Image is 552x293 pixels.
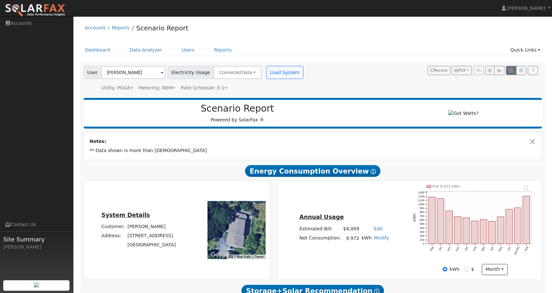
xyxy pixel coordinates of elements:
text: Sep [429,246,435,252]
td: Address: [100,231,126,240]
button: Keyboard shortcuts [228,254,233,259]
rect: onclick="" [446,211,452,244]
a: Reports [112,25,130,30]
text: Oct [438,246,443,251]
rect: onclick="" [489,222,496,244]
text: Mar [481,246,486,252]
a: Terms (opens in new tab) [254,255,264,258]
img: Google [209,251,231,259]
button: Map Data [237,254,251,259]
rect: onclick="" [463,218,470,244]
input: Select a User [101,66,165,79]
text: 400 [420,226,424,230]
text: 500 [420,223,424,226]
text: Jun [507,246,512,252]
button: Close [529,138,536,145]
text: 600 [420,219,424,222]
img: Got Watts? [448,110,479,117]
a: Modify [374,235,389,240]
span: Alias: None [181,85,227,90]
text: Nov [447,246,452,252]
input: kWh [443,267,447,271]
td: [GEOGRAPHIC_DATA] [126,240,177,250]
text: 800 [420,211,424,214]
img: SolarFax [5,4,66,17]
a: Users [177,44,200,56]
a: Edit [374,226,383,231]
text: Feb [472,246,477,252]
div: [PERSON_NAME] [3,244,70,251]
span: Energy Consumption Overview [245,165,380,177]
input: $ [464,267,469,271]
button: Connected Data [213,66,262,79]
rect: onclick="" [497,217,504,244]
button: Settings [516,66,526,75]
h2: Scenario Report [90,103,385,114]
text:  [524,185,528,190]
div: Powered by SolarFax ® [87,103,388,123]
text: kWh [413,214,417,222]
rect: onclick="" [437,199,444,244]
rect: onclick="" [471,221,478,244]
td: $4,009 [342,224,360,234]
button: Recent [428,66,451,75]
a: Data Analyzer [125,44,167,56]
text: 1300 [418,191,424,194]
text: 700 [420,215,424,218]
div: Utility: PG&E [101,85,133,91]
text: 1200 [418,195,424,198]
a: Dashboard [80,44,115,56]
td: [PERSON_NAME] [126,222,177,231]
rect: onclick="" [506,209,513,244]
div: Metering: NEM [139,85,175,91]
text: 1000 [418,203,424,206]
button: PDF [452,66,472,75]
text: Jan [464,246,469,252]
text: 300 [420,230,424,234]
td: kWh [360,234,373,243]
u: Annual Usage [299,214,344,220]
img: retrieve [34,282,39,287]
td: [STREET_ADDRESS] [126,231,177,240]
a: Help Link [528,66,538,75]
span: PDF [454,68,466,73]
rect: onclick="" [523,196,530,244]
text: 1100 [418,199,424,202]
td: ** Data shown is more than [DEMOGRAPHIC_DATA] [88,146,537,155]
a: Accounts [85,25,106,30]
u: System Details [101,212,150,218]
td: Customer: [100,222,126,231]
button: month [482,264,508,275]
text: 200 [420,234,424,238]
rect: onclick="" [480,220,487,244]
a: Open this area in Google Maps (opens a new window) [209,251,231,259]
rect: onclick="" [429,197,436,244]
text: Apr [490,246,495,251]
span: [PERSON_NAME] [507,6,545,11]
text: Pull 9,972 kWh [432,185,460,189]
rect: onclick="" [454,217,461,244]
td: Estimated Bill: [298,224,342,234]
span: User [84,66,101,79]
i: Show Help [371,169,376,174]
text: May [498,246,503,252]
span: Electricity Usage [168,66,214,79]
text: Aug [524,246,529,252]
a: Quick Links [505,44,545,56]
td: Net Consumption: [298,234,342,243]
text: 0 [423,242,424,245]
span: Site Summary [3,235,70,244]
text: 100 [420,238,424,241]
label: kWh [450,266,460,273]
text: [DATE] [514,246,520,255]
a: Reports [209,44,237,56]
text: Dec [455,246,460,252]
button: Load System [266,66,303,79]
a: Scenario Report [136,24,188,32]
rect: onclick="" [514,208,521,244]
strong: Notes: [89,139,106,144]
td: 9,972 [342,234,360,243]
text: 900 [420,207,424,210]
button: Multi-Series Graph [494,66,504,75]
button: Edit User [485,66,495,75]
